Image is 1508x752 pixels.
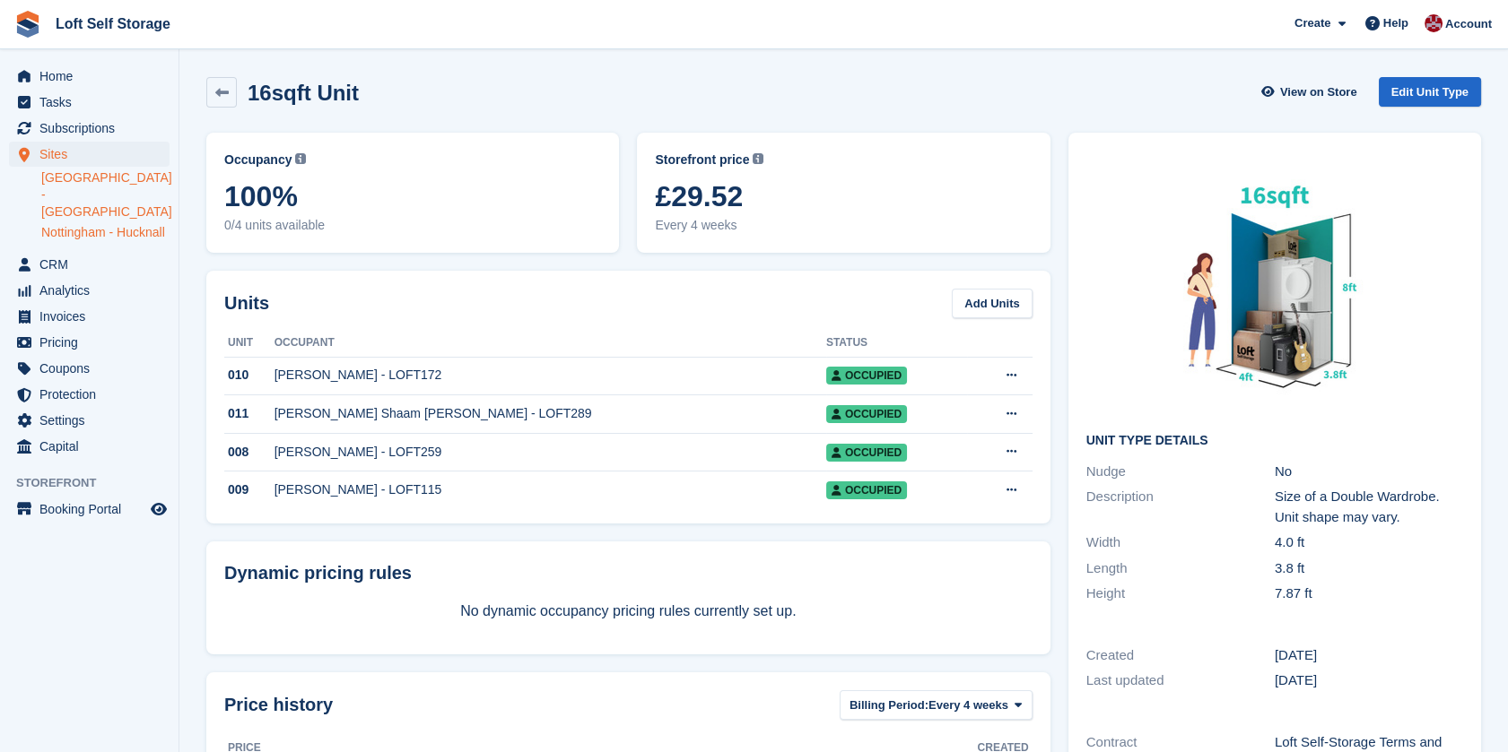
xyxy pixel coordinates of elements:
[1425,14,1443,32] img: James Johnson
[9,278,170,303] a: menu
[224,151,292,169] span: Occupancy
[1086,434,1463,448] h2: Unit Type details
[275,329,826,358] th: Occupant
[1275,670,1463,691] div: [DATE]
[275,480,826,499] div: [PERSON_NAME] - LOFT115
[655,216,1032,235] span: Every 4 weeks
[9,434,170,459] a: menu
[9,497,170,522] a: menu
[826,405,907,423] span: Occupied
[1260,77,1364,107] a: View on Store
[1275,558,1463,579] div: 3.8 ft
[39,408,147,433] span: Settings
[928,696,1008,714] span: Every 4 weeks
[39,382,147,407] span: Protection
[9,356,170,381] a: menu
[41,169,170,220] a: [GEOGRAPHIC_DATA] - [GEOGRAPHIC_DATA]
[224,601,1033,622] p: No dynamic occupancy pricing rules currently set up.
[39,278,147,303] span: Analytics
[1086,583,1275,604] div: Height
[952,289,1032,318] a: Add Units
[39,434,147,459] span: Capital
[39,356,147,381] span: Coupons
[148,498,170,520] a: Preview store
[224,480,275,499] div: 009
[9,64,170,89] a: menu
[224,180,601,212] span: 100%
[1086,487,1275,527] div: Description
[48,9,178,39] a: Loft Self Storage
[1280,83,1357,101] span: View on Store
[224,443,275,462] div: 008
[840,690,1033,720] button: Billing Period: Every 4 weeks
[224,290,269,316] h2: Units
[275,404,826,423] div: [PERSON_NAME] Shaam [PERSON_NAME] - LOFT289
[1294,14,1330,32] span: Create
[39,252,147,277] span: CRM
[16,474,179,492] span: Storefront
[9,252,170,277] a: menu
[9,142,170,167] a: menu
[39,116,147,141] span: Subscriptions
[248,81,359,105] h2: 16sqft Unit
[14,11,41,38] img: stora-icon-8386f47178a22dfd0bd8f6a31ec36ba5ce8667c1dd55bd0f319d3a0aa187defe.svg
[1086,670,1275,691] div: Last updated
[1383,14,1408,32] span: Help
[826,444,907,462] span: Occupied
[1379,77,1481,107] a: Edit Unit Type
[9,90,170,115] a: menu
[275,366,826,385] div: [PERSON_NAME] - LOFT172
[655,180,1032,212] span: £29.52
[1140,151,1409,419] img: 16sqft-units.jpg
[9,382,170,407] a: menu
[9,304,170,329] a: menu
[1275,532,1463,553] div: 4.0 ft
[224,216,601,235] span: 0/4 units available
[224,404,275,423] div: 011
[39,90,147,115] span: Tasks
[826,329,967,358] th: Status
[9,330,170,355] a: menu
[1086,462,1275,482] div: Nudge
[39,304,147,329] span: Invoices
[224,366,275,385] div: 010
[224,691,333,718] span: Price history
[1445,15,1492,33] span: Account
[1275,487,1463,527] div: Size of a Double Wardrobe. Unit shape may vary.
[850,696,928,714] span: Billing Period:
[224,329,275,358] th: Unit
[826,367,907,385] span: Occupied
[41,224,170,241] a: Nottingham - Hucknall
[39,64,147,89] span: Home
[655,151,749,169] span: Storefront price
[39,142,147,167] span: Sites
[275,443,826,462] div: [PERSON_NAME] - LOFT259
[1275,462,1463,482] div: No
[1086,645,1275,666] div: Created
[39,497,147,522] span: Booking Portal
[9,116,170,141] a: menu
[753,153,763,164] img: icon-info-grey-7440780725fd019a000dd9b08b2336e03edf1995a4989e88bcd33f0948082b44.svg
[9,408,170,433] a: menu
[826,481,907,499] span: Occupied
[295,153,306,164] img: icon-info-grey-7440780725fd019a000dd9b08b2336e03edf1995a4989e88bcd33f0948082b44.svg
[1086,558,1275,579] div: Length
[224,559,1033,586] div: Dynamic pricing rules
[1086,532,1275,553] div: Width
[1275,583,1463,604] div: 7.87 ft
[1275,645,1463,666] div: [DATE]
[39,330,147,355] span: Pricing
